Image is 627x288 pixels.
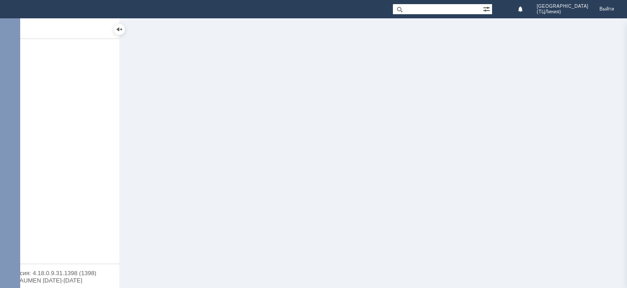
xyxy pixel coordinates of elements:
div: © NAUMEN [DATE]-[DATE] [9,277,110,283]
span: Линия) [545,9,561,15]
span: [GEOGRAPHIC_DATA] [537,4,588,9]
span: Расширенный поиск [483,4,492,13]
div: Скрыть меню [114,24,125,35]
span: (ТЦ [537,9,545,15]
div: Версия: 4.18.0.9.31.1398 (1398) [9,270,110,276]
